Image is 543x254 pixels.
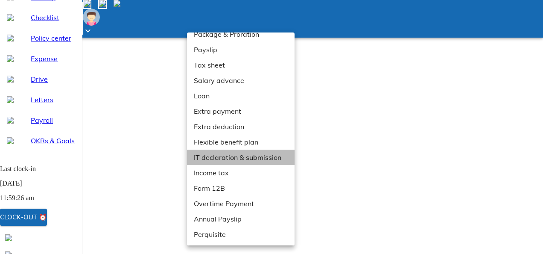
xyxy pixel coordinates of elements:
[187,103,301,119] li: Extra payment
[187,57,301,73] li: Tax sheet
[187,119,301,134] li: Extra deduction
[187,88,301,103] li: Loan
[187,165,301,180] li: Income tax
[187,42,301,57] li: Payslip
[187,211,301,227] li: Annual Payslip
[187,180,301,196] li: Form 12B
[187,134,301,150] li: Flexible benefit plan
[187,27,301,42] li: Package & Proration
[187,227,301,242] li: Perquisite
[187,150,301,165] li: IT declaration & submission
[187,196,301,211] li: Overtime Payment
[187,73,301,88] li: Salary advance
